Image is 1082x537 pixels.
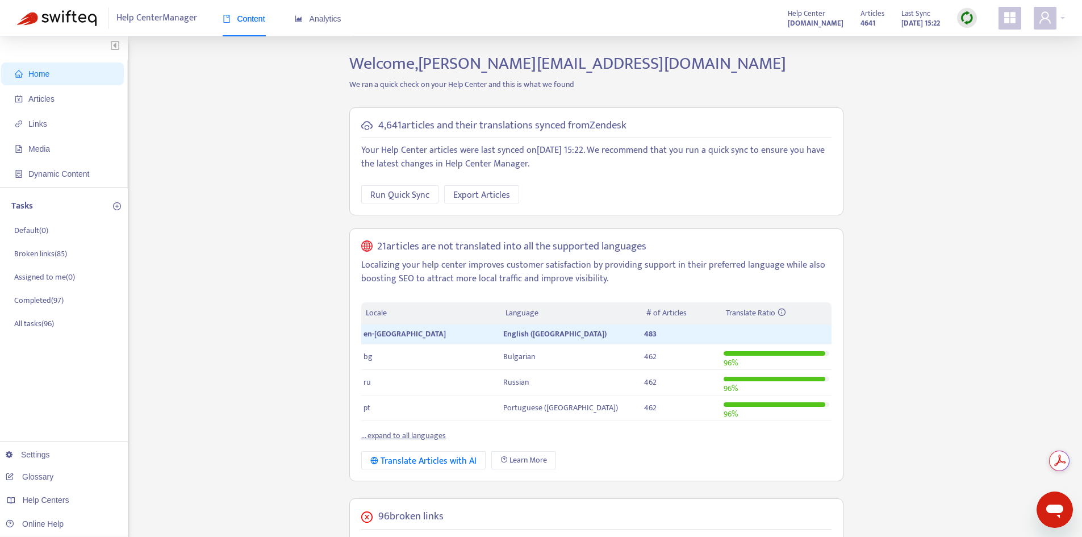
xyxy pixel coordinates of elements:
[15,145,23,153] span: file-image
[642,302,721,324] th: # of Articles
[1037,492,1073,528] iframe: Button to launch messaging window
[14,318,54,330] p: All tasks ( 96 )
[14,294,64,306] p: Completed ( 97 )
[17,10,97,26] img: Swifteq
[378,510,444,523] h5: 96 broken links
[11,199,33,213] p: Tasks
[361,259,832,286] p: Localizing your help center improves customer satisfaction by providing support in their preferre...
[503,350,535,363] span: Bulgarian
[14,248,67,260] p: Broken links ( 85 )
[113,202,121,210] span: plus-circle
[901,17,940,30] strong: [DATE] 15:22
[28,94,55,103] span: Articles
[644,401,657,414] span: 462
[23,496,69,505] span: Help Centers
[364,327,446,340] span: en-[GEOGRAPHIC_DATA]
[364,401,370,414] span: pt
[860,7,884,20] span: Articles
[15,70,23,78] span: home
[295,14,341,23] span: Analytics
[361,429,446,442] a: ... expand to all languages
[370,188,429,202] span: Run Quick Sync
[361,302,501,324] th: Locale
[15,170,23,178] span: container
[361,120,373,131] span: cloud-sync
[724,407,738,421] span: 96 %
[28,119,47,128] span: Links
[341,78,852,90] p: We ran a quick check on your Help Center and this is what we found
[503,401,618,414] span: Portuguese ([GEOGRAPHIC_DATA])
[116,7,197,29] span: Help Center Manager
[14,271,75,283] p: Assigned to me ( 0 )
[378,119,626,132] h5: 4,641 articles and their translations synced from Zendesk
[960,11,974,25] img: sync.dc5367851b00ba804db3.png
[644,327,657,340] span: 483
[503,376,529,389] span: Russian
[361,185,438,203] button: Run Quick Sync
[860,17,875,30] strong: 4641
[509,454,547,467] span: Learn More
[349,49,786,78] span: Welcome, [PERSON_NAME][EMAIL_ADDRESS][DOMAIN_NAME]
[361,451,486,469] button: Translate Articles with AI
[14,224,48,236] p: Default ( 0 )
[501,302,642,324] th: Language
[788,7,825,20] span: Help Center
[364,376,371,389] span: ru
[361,144,832,171] p: Your Help Center articles were last synced on [DATE] 15:22 . We recommend that you run a quick sy...
[6,472,53,481] a: Glossary
[364,350,373,363] span: bg
[901,7,930,20] span: Last Sync
[444,185,519,203] button: Export Articles
[361,240,373,253] span: global
[370,454,477,468] div: Translate Articles with AI
[361,511,373,523] span: close-circle
[724,382,738,395] span: 96 %
[28,69,49,78] span: Home
[788,16,843,30] a: [DOMAIN_NAME]
[28,169,89,178] span: Dynamic Content
[15,95,23,103] span: account-book
[724,356,738,369] span: 96 %
[15,120,23,128] span: link
[1038,11,1052,24] span: user
[28,144,50,153] span: Media
[503,327,607,340] span: English ([GEOGRAPHIC_DATA])
[491,451,556,469] a: Learn More
[377,240,646,253] h5: 21 articles are not translated into all the supported languages
[1003,11,1017,24] span: appstore
[644,376,657,389] span: 462
[223,15,231,23] span: book
[6,519,64,528] a: Online Help
[644,350,657,363] span: 462
[295,15,303,23] span: area-chart
[453,188,510,202] span: Export Articles
[726,307,827,319] div: Translate Ratio
[6,450,50,459] a: Settings
[223,14,265,23] span: Content
[788,17,843,30] strong: [DOMAIN_NAME]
